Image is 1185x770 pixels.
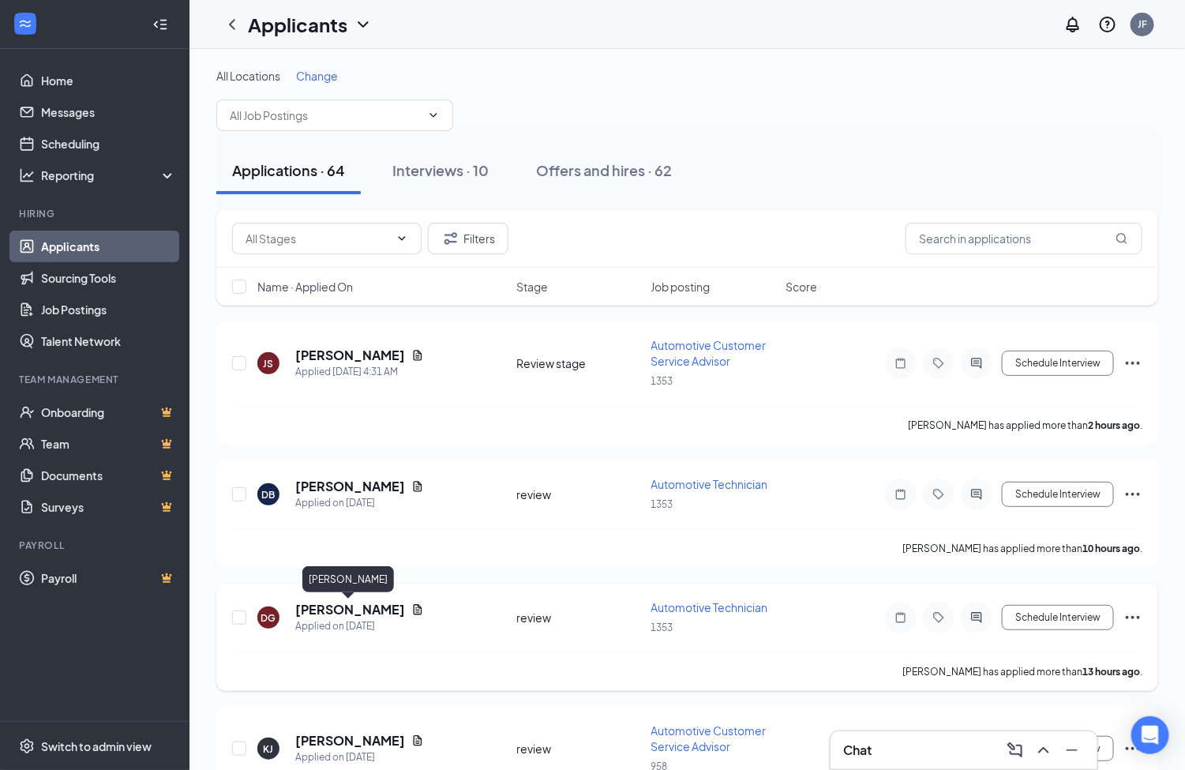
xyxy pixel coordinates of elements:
div: Reporting [41,167,177,183]
span: 1353 [651,375,673,387]
div: Interviews · 10 [392,160,489,180]
div: Switch to admin view [41,738,152,754]
div: Review stage [517,355,642,371]
button: Schedule Interview [1002,605,1114,630]
a: Applicants [41,231,176,262]
div: JS [264,357,274,370]
div: Hiring [19,207,173,220]
span: All Locations [216,69,280,83]
svg: Ellipses [1123,485,1142,504]
a: OnboardingCrown [41,396,176,428]
svg: Notifications [1063,15,1082,34]
p: [PERSON_NAME] has applied more than . [902,665,1142,678]
input: Search in applications [906,223,1142,254]
div: Offers and hires · 62 [536,160,672,180]
button: Minimize [1059,738,1085,763]
svg: ChevronDown [427,109,440,122]
span: Automotive Technician [651,600,768,614]
h1: Applicants [248,11,347,38]
div: Applied [DATE] 4:31 AM [295,364,424,380]
h5: [PERSON_NAME] [295,478,405,495]
div: DG [261,611,276,625]
button: Schedule Interview [1002,482,1114,507]
a: PayrollCrown [41,562,176,594]
span: 1353 [651,498,673,510]
h5: [PERSON_NAME] [295,347,405,364]
a: TeamCrown [41,428,176,460]
span: Stage [517,279,549,295]
h5: [PERSON_NAME] [295,732,405,749]
div: Payroll [19,539,173,552]
svg: Note [891,357,910,370]
svg: Tag [929,611,948,624]
div: Applied on [DATE] [295,495,424,511]
svg: Tag [929,357,948,370]
span: Change [296,69,338,83]
button: ComposeMessage [1003,738,1028,763]
div: review [517,486,642,502]
div: review [517,741,642,757]
span: Score [786,279,817,295]
svg: ChevronUp [1034,741,1053,760]
svg: ActiveChat [967,488,986,501]
input: All Stages [246,230,389,247]
svg: QuestionInfo [1098,15,1117,34]
svg: Document [411,480,424,493]
svg: Document [411,603,424,616]
a: SurveysCrown [41,491,176,523]
span: Automotive Customer Service Advisor [651,338,767,368]
span: Name · Applied On [257,279,353,295]
div: review [517,610,642,625]
b: 10 hours ago [1082,543,1140,554]
div: Applied on [DATE] [295,749,424,765]
b: 2 hours ago [1088,419,1140,431]
p: [PERSON_NAME] has applied more than . [902,542,1142,555]
b: 13 hours ago [1082,666,1140,678]
a: Home [41,65,176,96]
svg: ChevronDown [396,232,408,245]
span: Automotive Customer Service Advisor [651,723,767,753]
div: DB [262,488,276,501]
a: Messages [41,96,176,128]
svg: Note [891,611,910,624]
svg: Tag [929,488,948,501]
div: Open Intercom Messenger [1131,716,1169,754]
svg: ComposeMessage [1006,741,1025,760]
a: Job Postings [41,294,176,325]
a: Talent Network [41,325,176,357]
svg: Ellipses [1123,739,1142,758]
svg: Document [411,349,424,362]
svg: Document [411,734,424,747]
svg: Analysis [19,167,35,183]
span: 1353 [651,622,673,633]
div: JF [1138,17,1147,31]
p: [PERSON_NAME] has applied more than . [908,419,1142,432]
div: Applied on [DATE] [295,618,424,634]
svg: Settings [19,738,35,754]
a: Scheduling [41,128,176,160]
svg: WorkstreamLogo [17,16,33,32]
svg: ChevronLeft [223,15,242,34]
span: Automotive Technician [651,477,768,491]
svg: ActiveChat [967,357,986,370]
svg: ActiveChat [967,611,986,624]
svg: Ellipses [1123,354,1142,373]
span: Job posting [651,279,711,295]
a: Sourcing Tools [41,262,176,294]
svg: ChevronDown [354,15,373,34]
input: All Job Postings [230,107,421,124]
div: [PERSON_NAME] [302,566,394,592]
div: Team Management [19,373,173,386]
button: Filter Filters [428,223,508,254]
svg: Note [891,488,910,501]
div: Applications · 64 [232,160,345,180]
button: ChevronUp [1031,738,1056,763]
svg: MagnifyingGlass [1116,232,1128,245]
div: KJ [264,742,274,756]
svg: Collapse [152,17,168,32]
svg: Minimize [1063,741,1082,760]
button: Schedule Interview [1002,351,1114,376]
svg: Ellipses [1123,608,1142,627]
svg: Filter [441,229,460,248]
